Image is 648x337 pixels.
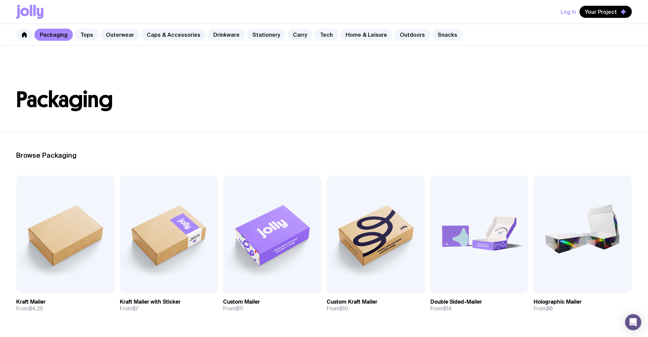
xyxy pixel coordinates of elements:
span: From [223,305,243,312]
a: Caps & Accessories [141,29,206,41]
span: From [327,305,348,312]
span: Your Project [585,8,617,15]
a: Outdoors [395,29,430,41]
h3: Kraft Mailer [16,299,46,305]
h3: Custom Mailer [223,299,260,305]
span: $10 [340,305,348,312]
a: Packaging [34,29,73,41]
h3: Kraft Mailer with Sticker [120,299,181,305]
h1: Packaging [16,89,632,111]
span: $11 [236,305,243,312]
a: Stationery [247,29,286,41]
a: Home & Leisure [340,29,393,41]
a: Tops [75,29,99,41]
span: From [534,305,553,312]
a: Custom Kraft MailerFrom$10 [327,293,425,317]
a: Kraft Mailer with StickerFrom$7 [120,293,218,317]
a: Tech [315,29,338,41]
a: Custom MailerFrom$11 [223,293,321,317]
button: Your Project [579,6,632,18]
a: Holographic MailerFrom$8 [534,293,632,317]
span: From [120,305,138,312]
span: $8 [546,305,553,312]
h3: Custom Kraft Mailer [327,299,377,305]
a: Kraft MailerFrom$4.25 [16,293,114,317]
a: Carry [288,29,313,41]
a: Double Sided-MailerFrom$14 [430,293,529,317]
h2: Browse Packaging [16,151,632,159]
div: Open Intercom Messenger [625,314,641,330]
button: Log In [561,6,576,18]
a: Snacks [432,29,463,41]
a: Drinkware [208,29,245,41]
a: Outerwear [101,29,139,41]
h3: Double Sided-Mailer [430,299,482,305]
span: $4.25 [29,305,43,312]
span: $7 [133,305,138,312]
span: From [16,305,43,312]
h3: Holographic Mailer [534,299,582,305]
span: From [430,305,452,312]
span: $14 [443,305,452,312]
